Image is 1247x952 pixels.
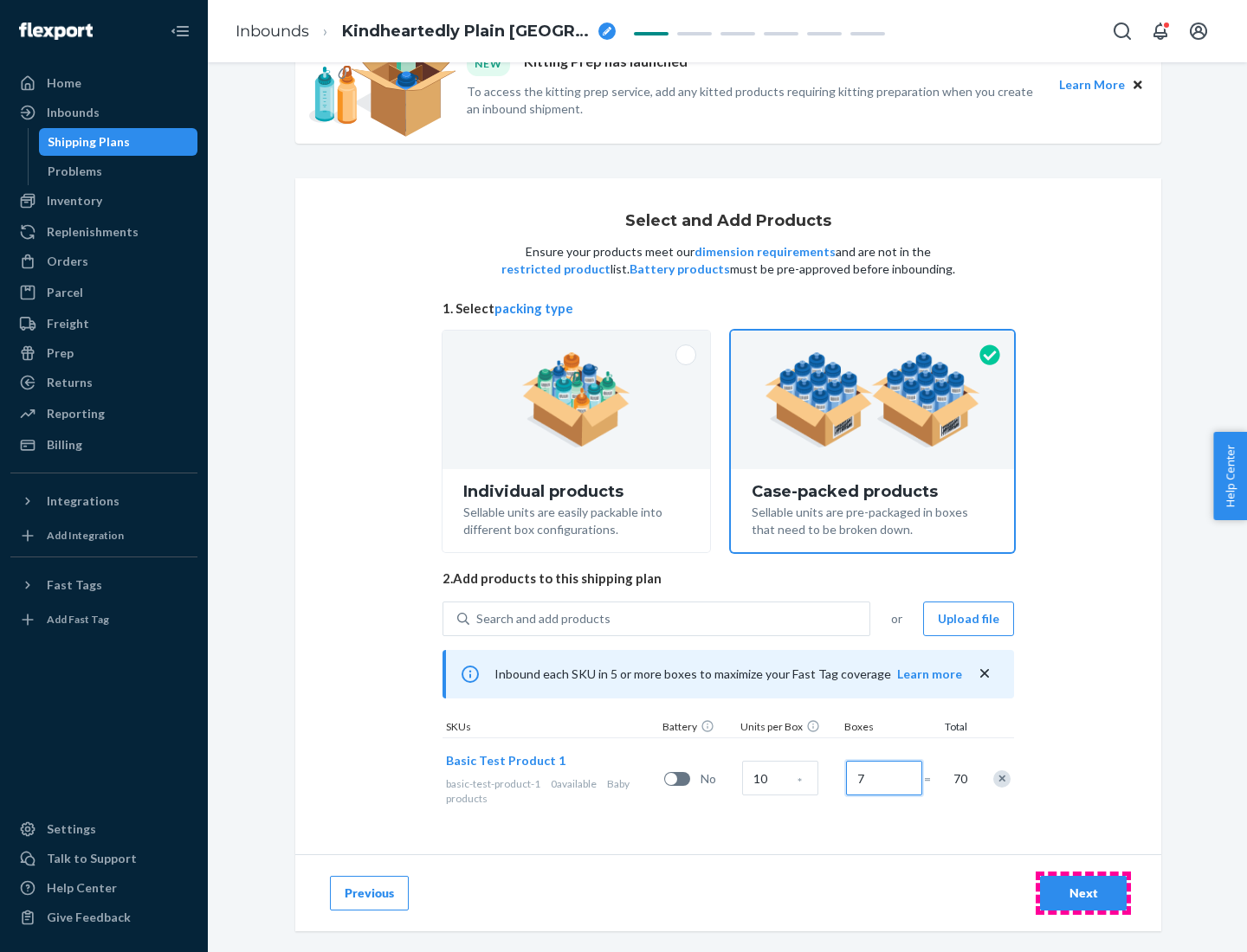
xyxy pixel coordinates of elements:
[625,213,831,230] h1: Select and Add Products
[659,719,737,737] div: Battery
[1181,14,1216,48] button: Open account menu
[10,845,197,872] a: Talk to Support
[923,601,1014,636] button: Upload file
[47,284,83,301] div: Parcel
[47,374,93,391] div: Returns
[47,192,102,209] div: Inventory
[846,761,922,795] input: Number of boxes
[695,243,836,261] button: dimension requirements
[10,522,197,550] a: Add Integration
[752,483,993,500] div: Case-packed products
[39,128,198,156] a: Shipping Plans
[47,879,117,897] div: Help Center
[1055,884,1112,902] div: Next
[446,752,565,769] button: Basic Test Product 1
[48,133,130,151] div: Shipping Plans
[10,279,197,306] a: Parcel
[10,571,197,599] button: Fast Tags
[976,665,993,683] button: close
[476,610,611,627] div: Search and add products
[47,223,139,241] div: Replenishments
[446,777,540,790] span: basic-test-product-1
[443,719,659,737] div: SKUs
[467,52,510,75] div: NEW
[10,310,197,338] a: Freight
[551,777,597,790] span: 0 available
[927,719,971,737] div: Total
[463,483,689,500] div: Individual products
[19,23,93,40] img: Flexport logo
[47,576,102,594] div: Fast Tags
[630,261,730,278] button: Battery products
[10,187,197,215] a: Inventory
[48,163,102,180] div: Problems
[10,369,197,396] a: Returns
[10,99,197,126] a: Inbounds
[891,610,902,627] span: or
[47,528,124,543] div: Add Integration
[47,344,74,362] div: Prep
[897,666,962,683] button: Learn more
[222,6,630,57] ol: breadcrumbs
[443,650,1014,698] div: Inbound each SKU in 5 or more boxes to maximize your Fast Tag coverage
[446,753,565,768] span: Basic Test Product 1
[446,776,657,806] div: Baby products
[10,431,197,459] a: Billing
[1040,876,1127,910] button: Next
[494,299,573,318] button: packing type
[10,248,197,275] a: Orders
[10,606,197,634] a: Add Fast Tag
[10,815,197,843] a: Settings
[330,876,409,910] button: Previous
[47,253,88,270] div: Orders
[163,14,197,48] button: Close Navigation
[522,352,630,447] img: individual-pack.facf35554cb0f1810c75b2bd6df2d64e.png
[501,261,611,278] button: restricted product
[841,719,927,737] div: Boxes
[342,21,591,43] span: Kindheartedly Plain Newfoundland
[10,874,197,902] a: Help Center
[236,22,309,41] a: Inbounds
[10,400,197,428] a: Reporting
[10,339,197,367] a: Prep
[10,69,197,97] a: Home
[1143,14,1178,48] button: Open notifications
[47,74,81,92] div: Home
[47,612,109,627] div: Add Fast Tag
[500,243,957,278] p: Ensure your products meet our and are not in the list. must be pre-approved before inbounding.
[47,850,137,867] div: Talk to Support
[10,487,197,515] button: Integrations
[47,104,100,121] div: Inbounds
[765,352,980,447] img: case-pack.59cecea509d18c883b923b81aeac6d0b.png
[701,770,735,788] span: No
[10,218,197,246] a: Replenishments
[993,770,1011,788] div: Remove Item
[1213,432,1247,520] button: Help Center
[47,436,82,453] div: Billing
[47,315,89,332] div: Freight
[443,569,1014,588] span: 2. Add products to this shipping plan
[47,820,96,838] div: Settings
[1128,75,1147,94] button: Close
[47,492,120,510] div: Integrations
[47,405,105,422] div: Reporting
[463,500,689,538] div: Sellable units are easily packable into different box configurations.
[737,719,841,737] div: Units per Box
[524,52,688,75] p: Kitting Prep has launched
[1059,75,1125,94] button: Learn More
[1105,14,1140,48] button: Open Search Box
[47,909,131,926] div: Give Feedback
[467,83,1043,118] p: To access the kitting prep service, add any kitted products requiring kitting preparation when yo...
[752,500,993,538] div: Sellable units are pre-packaged in boxes that need to be broken down.
[924,770,941,788] span: =
[950,770,967,788] span: 70
[742,761,818,795] input: Case Quantity
[39,158,198,185] a: Problems
[10,904,197,931] button: Give Feedback
[443,299,1014,318] span: 1. Select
